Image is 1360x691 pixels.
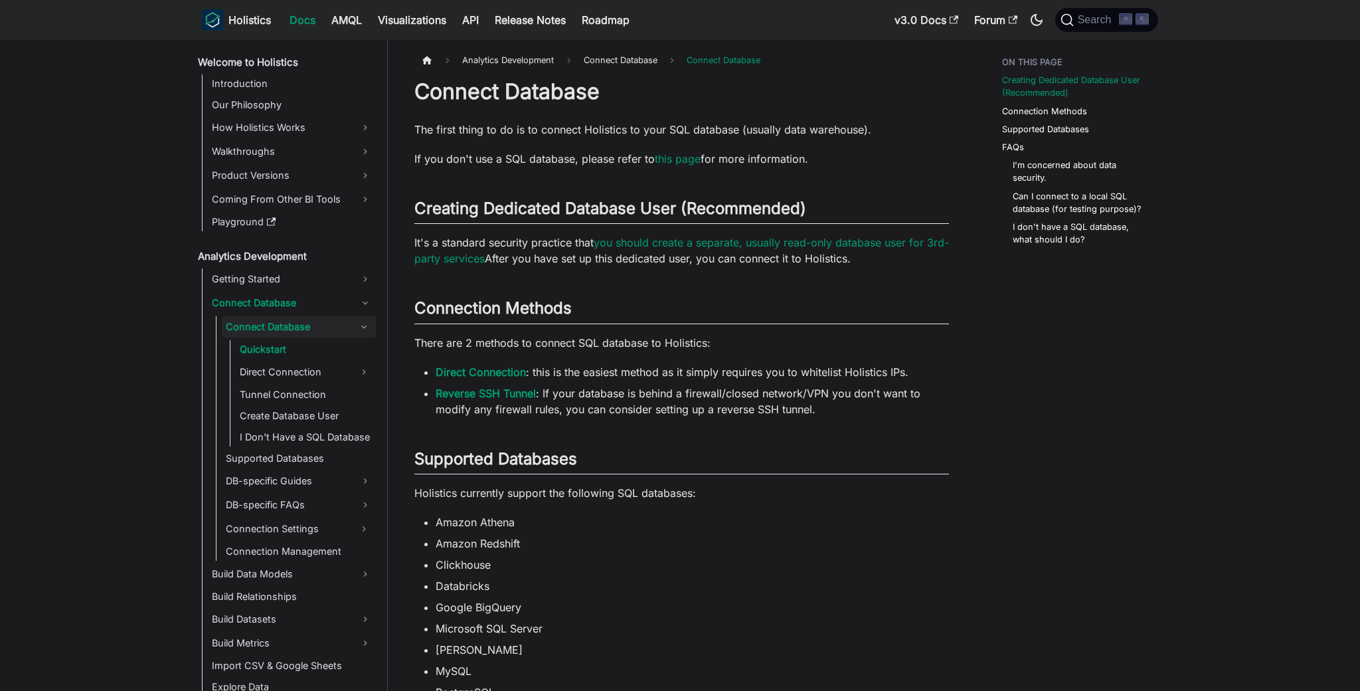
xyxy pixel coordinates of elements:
a: Build Data Models [208,563,376,585]
a: Connection Settings [222,518,352,540]
a: Supported Databases [1002,123,1089,136]
p: If you don't use a SQL database, please refer to for more information. [414,151,949,167]
a: Connect Database [208,292,376,314]
h2: Connection Methods [414,298,949,324]
a: DB-specific Guides [222,470,376,492]
a: Tunnel Connection [236,385,376,404]
li: Amazon Athena [436,514,949,530]
a: Build Relationships [208,587,376,606]
a: AMQL [323,9,370,31]
li: Databricks [436,578,949,594]
a: HolisticsHolistics [202,9,271,31]
a: Build Metrics [208,633,376,654]
a: Creating Dedicated Database User (Recommended) [1002,74,1150,99]
kbd: ⌘ [1119,13,1132,25]
a: Analytics Development [194,247,376,266]
a: Roadmap [574,9,637,31]
a: Welcome to Holistics [194,53,376,72]
button: Expand sidebar category 'Connection Settings' [352,518,376,540]
a: Create Database User [236,407,376,425]
nav: Breadcrumbs [414,50,949,70]
img: Holistics [202,9,223,31]
li: Amazon Redshift [436,536,949,551]
button: Search (Command+K) [1055,8,1158,32]
span: Search [1074,14,1120,26]
a: Playground [208,213,376,231]
b: Holistics [228,12,271,28]
a: Can I connect to a local SQL database (for testing purpose)? [1013,190,1145,215]
a: Release Notes [487,9,574,31]
p: Holistics currently support the following SQL databases: [414,485,949,501]
a: Visualizations [370,9,454,31]
a: Direct Connection [236,361,352,383]
a: I Don't Have a SQL Database [236,428,376,446]
kbd: K [1136,13,1149,25]
a: Getting Started [208,268,376,290]
a: Supported Databases [222,449,376,468]
p: The first thing to do is to connect Holistics to your SQL database (usually data warehouse). [414,122,949,138]
a: I'm concerned about data security. [1013,159,1145,184]
a: How Holistics Works [208,117,376,138]
a: Connection Management [222,542,376,561]
li: : If your database is behind a firewall/closed network/VPN you don't want to modify any firewall ... [436,385,949,417]
li: Clickhouse [436,557,949,573]
li: Google BigQuery [436,599,949,615]
button: Collapse sidebar category 'Connect Database' [352,316,376,338]
a: API [454,9,487,31]
a: Our Philosophy [208,96,376,114]
a: Build Datasets [208,609,376,630]
h2: Creating Dedicated Database User (Recommended) [414,199,949,224]
span: Connect Database [680,50,767,70]
button: Expand sidebar category 'Direct Connection' [352,361,376,383]
nav: Docs sidebar [189,40,388,691]
a: Walkthroughs [208,141,376,162]
a: Import CSV & Google Sheets [208,656,376,675]
li: MySQL [436,663,949,679]
a: Forum [966,9,1025,31]
a: Connect Database [222,316,352,338]
a: v3.0 Docs [887,9,966,31]
li: [PERSON_NAME] [436,642,949,658]
a: FAQs [1002,141,1024,153]
li: : this is the easiest method as it simply requires you to whitelist Holistics IPs. [436,364,949,380]
span: Analytics Development [456,50,560,70]
a: Home page [414,50,440,70]
a: this page [655,152,701,165]
a: I don't have a SQL database, what should I do? [1013,221,1145,246]
a: Docs [282,9,323,31]
li: Microsoft SQL Server [436,621,949,637]
span: Connect Database [577,50,664,70]
button: Switch between dark and light mode (currently dark mode) [1026,9,1047,31]
p: There are 2 methods to connect SQL database to Holistics: [414,335,949,351]
a: Connection Methods [1002,105,1087,118]
h2: Supported Databases [414,449,949,474]
a: Reverse SSH Tunnel [436,387,536,400]
a: Introduction [208,74,376,93]
p: It's a standard security practice that After you have set up this dedicated user, you can connect... [414,235,949,266]
a: Coming From Other BI Tools [208,189,376,210]
a: you should create a separate, usually read-only database user for 3rd-party services [414,236,949,265]
h1: Connect Database [414,78,949,105]
a: Direct Connection [436,365,526,379]
a: Product Versions [208,165,376,186]
a: DB-specific FAQs [222,494,376,516]
a: Quickstart [236,340,376,359]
